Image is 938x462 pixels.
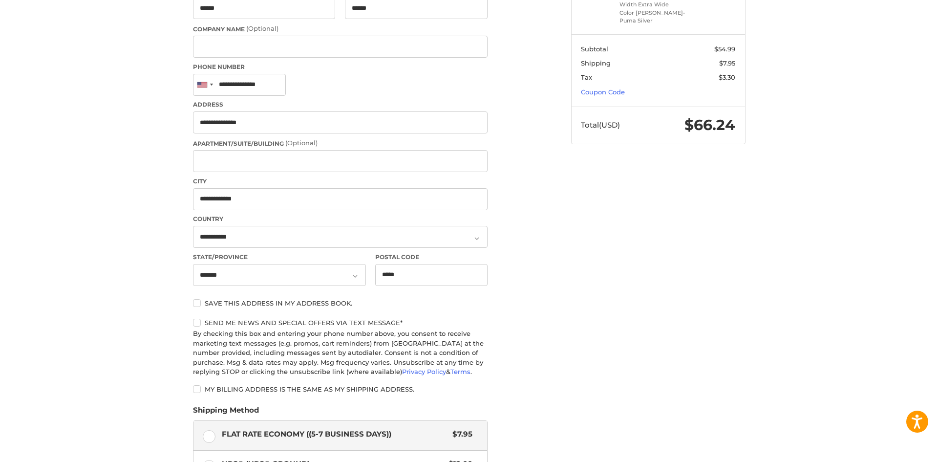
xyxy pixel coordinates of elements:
small: (Optional) [246,24,278,32]
label: State/Province [193,253,366,262]
span: $3.30 [719,73,735,81]
label: My billing address is the same as my shipping address. [193,385,488,393]
span: $7.95 [448,429,473,440]
label: Company Name [193,24,488,34]
label: Save this address in my address book. [193,299,488,307]
li: Width Extra Wide [619,0,694,9]
span: $54.99 [714,45,735,53]
label: City [193,177,488,186]
span: $66.24 [684,116,735,134]
span: Total (USD) [581,120,620,130]
li: Color [PERSON_NAME]-Puma Silver [619,9,694,25]
small: (Optional) [285,139,318,147]
label: Send me news and special offers via text message* [193,319,488,327]
span: Tax [581,73,592,81]
span: Subtotal [581,45,608,53]
a: Coupon Code [581,88,625,96]
span: Flat Rate Economy ((5-7 Business Days)) [222,429,448,440]
label: Phone Number [193,63,488,71]
span: $7.95 [719,59,735,67]
div: By checking this box and entering your phone number above, you consent to receive marketing text ... [193,329,488,377]
a: Privacy Policy [402,368,446,375]
div: United States: +1 [193,74,216,95]
label: Country [193,215,488,223]
label: Address [193,100,488,109]
span: Shipping [581,59,611,67]
label: Apartment/Suite/Building [193,138,488,148]
legend: Shipping Method [193,405,259,420]
a: Terms [450,368,470,375]
label: Postal Code [375,253,488,262]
